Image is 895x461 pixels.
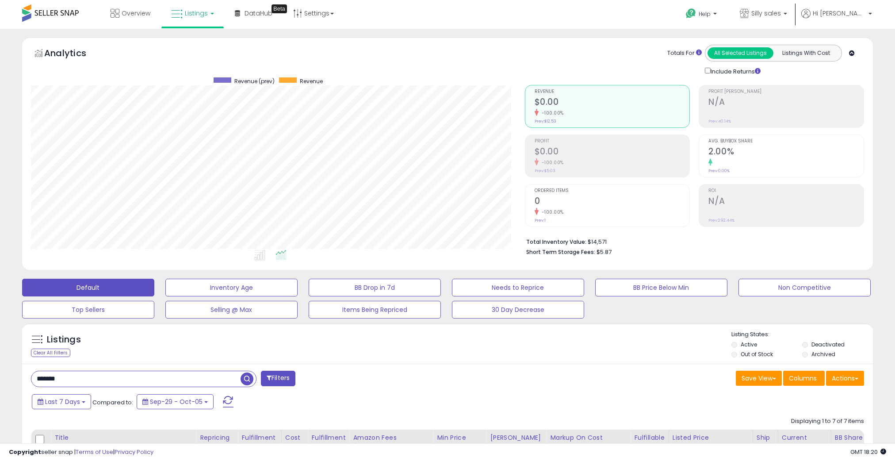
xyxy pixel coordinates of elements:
button: Save View [736,371,782,386]
small: -100.00% [539,159,564,166]
h2: $0.00 [535,97,690,109]
button: Selling @ Max [165,301,298,319]
button: Inventory Age [165,279,298,296]
small: Prev: 40.14% [708,119,731,124]
button: Actions [826,371,864,386]
button: Sep-29 - Oct-05 [137,394,214,409]
label: Active [741,341,757,348]
div: Amazon Fees [353,433,429,442]
span: Avg. Buybox Share [708,139,864,144]
div: Title [54,433,192,442]
div: Tooltip anchor [272,4,287,13]
h2: 2.00% [708,146,864,158]
div: Min Price [437,433,482,442]
span: Hi [PERSON_NAME] [813,9,866,18]
button: Columns [783,371,825,386]
div: Clear All Filters [31,349,70,357]
a: Terms of Use [76,448,113,456]
span: Overview [122,9,150,18]
small: Prev: $12.53 [535,119,556,124]
span: ROI [708,188,864,193]
b: Short Term Storage Fees: [526,248,595,256]
strong: Copyright [9,448,41,456]
span: Sep-29 - Oct-05 [150,397,203,406]
button: All Selected Listings [708,47,773,59]
span: Revenue [300,77,323,85]
span: 2025-10-13 18:20 GMT [850,448,886,456]
span: Silly sales [751,9,781,18]
a: Help [679,1,726,29]
div: BB Share 24h. [835,433,867,452]
label: Archived [811,350,835,358]
div: Repricing [200,433,234,442]
span: Help [699,10,711,18]
button: Last 7 Days [32,394,91,409]
a: Hi [PERSON_NAME] [801,9,872,29]
span: Compared to: [92,398,133,407]
div: Fulfillable Quantity [634,433,665,452]
button: Listings With Cost [773,47,839,59]
div: Current Buybox Price [782,433,827,452]
h2: $0.00 [535,146,690,158]
button: Needs to Reprice [452,279,584,296]
div: Markup on Cost [550,433,627,442]
button: Items Being Repriced [309,301,441,319]
label: Deactivated [811,341,845,348]
label: Out of Stock [741,350,773,358]
span: Profit [535,139,690,144]
span: Columns [789,374,817,383]
button: 30 Day Decrease [452,301,584,319]
span: Last 7 Days [45,397,80,406]
small: Prev: 0.00% [708,168,730,173]
small: Prev: 292.44% [708,218,734,223]
button: BB Price Below Min [595,279,727,296]
span: Listings [185,9,208,18]
small: -100.00% [539,110,564,116]
div: Cost [285,433,304,442]
button: BB Drop in 7d [309,279,441,296]
span: Ordered Items [535,188,690,193]
span: DataHub [245,9,272,18]
b: Total Inventory Value: [526,238,586,246]
div: Ship Price [757,433,774,452]
div: [PERSON_NAME] [490,433,543,442]
button: Filters [261,371,295,386]
a: Privacy Policy [115,448,153,456]
h2: N/A [708,196,864,208]
h5: Listings [47,334,81,346]
small: -100.00% [539,209,564,215]
h5: Analytics [44,47,103,61]
div: Fulfillment Cost [311,433,345,452]
span: Revenue (prev) [234,77,275,85]
button: Default [22,279,154,296]
span: Profit [PERSON_NAME] [708,89,864,94]
button: Non Competitive [738,279,871,296]
div: Fulfillment [241,433,277,442]
h2: N/A [708,97,864,109]
div: Totals For [667,49,702,58]
p: Listing States: [731,330,873,339]
span: Revenue [535,89,690,94]
small: Prev: $5.03 [535,168,555,173]
div: Displaying 1 to 7 of 7 items [791,417,864,426]
div: Include Returns [698,66,771,76]
div: seller snap | | [9,448,153,457]
h2: 0 [535,196,690,208]
div: Listed Price [673,433,749,442]
button: Top Sellers [22,301,154,319]
i: Get Help [685,8,696,19]
small: Prev: 1 [535,218,546,223]
li: $14,571 [526,236,858,246]
span: $5.87 [597,248,612,256]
